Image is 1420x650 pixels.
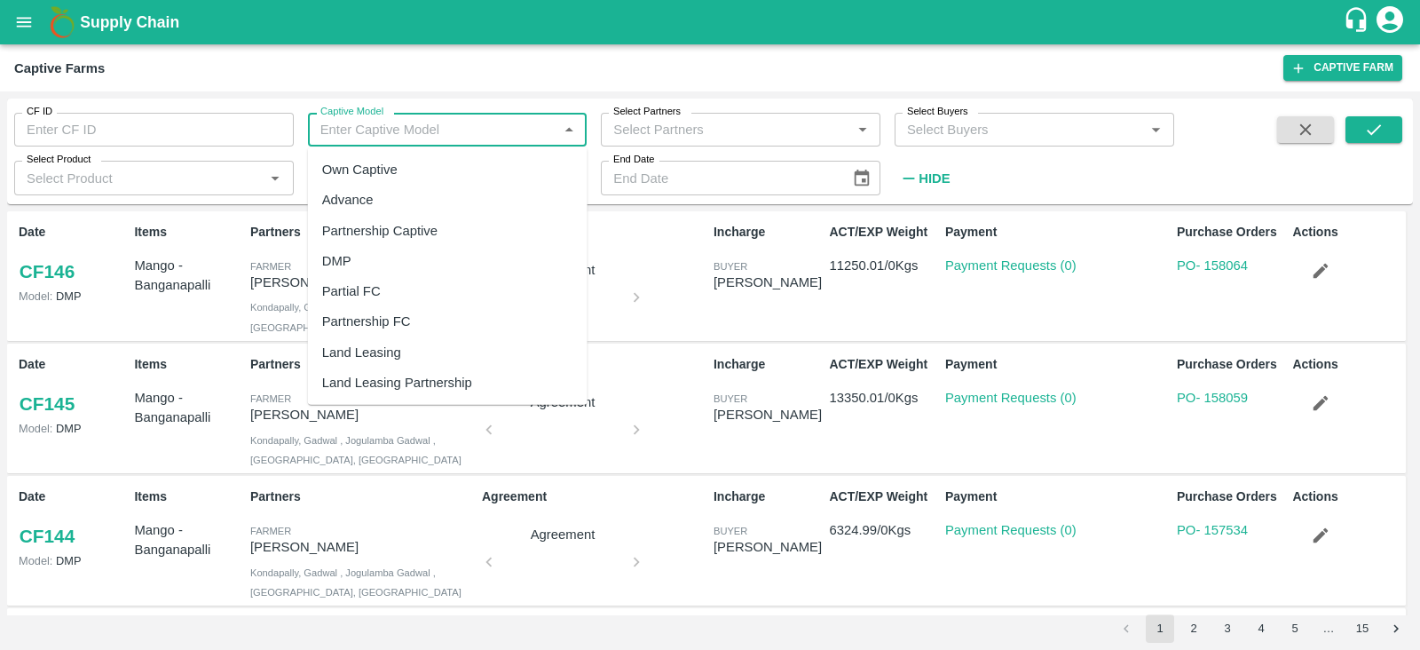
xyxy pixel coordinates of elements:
[250,393,291,404] span: Farmer
[1283,55,1402,81] a: Captive Farm
[134,355,242,374] p: Items
[19,420,127,437] p: DMP
[1382,614,1410,643] button: Go to next page
[14,113,294,147] input: Enter CF ID
[907,105,968,119] label: Select Buyers
[250,537,475,557] p: [PERSON_NAME]
[1177,355,1285,374] p: Purchase Orders
[829,487,937,506] p: ACT/EXP Weight
[134,223,242,242] p: Items
[1213,614,1242,643] button: Go to page 3
[19,289,52,303] span: Model:
[19,256,75,288] a: CF146
[1314,621,1343,638] div: …
[1109,614,1413,643] nav: pagination navigation
[714,273,822,292] div: [PERSON_NAME]
[1177,487,1285,506] p: Purchase Orders
[250,526,291,536] span: Farmer
[27,105,52,119] label: CF ID
[845,162,879,195] button: Choose date
[1177,258,1248,273] a: PO- 158064
[322,312,411,331] div: Partnership FC
[1179,614,1208,643] button: Go to page 2
[829,223,937,242] p: ACT/EXP Weight
[134,256,242,296] p: Mango - Banganapalli
[322,251,351,271] div: DMP
[250,435,461,465] span: Kondapally, Gadwal , Jogulamba Gadwal , [GEOGRAPHIC_DATA], [GEOGRAPHIC_DATA]
[1348,614,1377,643] button: Go to page 15
[322,160,398,179] div: Own Captive
[250,355,475,374] p: Partners
[1292,487,1400,506] p: Actions
[714,261,747,272] span: buyer
[482,355,706,374] p: Agreement
[19,487,127,506] p: Date
[1281,614,1309,643] button: Go to page 5
[945,223,1170,242] p: Payment
[829,256,937,275] p: 11250.01 / 0 Kgs
[250,223,475,242] p: Partners
[1292,355,1400,374] p: Actions
[19,388,75,420] a: CF145
[1177,523,1248,537] a: PO- 157534
[313,118,553,141] input: Enter Captive Model
[250,567,461,598] span: Kondapally, Gadwal , Jogulamba Gadwal , [GEOGRAPHIC_DATA], [GEOGRAPHIC_DATA]
[714,537,822,557] div: [PERSON_NAME]
[1343,6,1374,38] div: customer-support
[945,355,1170,374] p: Payment
[250,273,475,292] p: [PERSON_NAME]
[19,520,75,552] a: CF144
[27,153,91,167] label: Select Product
[19,422,52,435] span: Model:
[482,487,706,506] p: Agreement
[714,393,747,404] span: buyer
[1292,223,1400,242] p: Actions
[606,118,823,141] input: Select Partners
[601,161,837,194] input: End Date
[80,13,179,31] b: Supply Chain
[1374,4,1406,41] div: account of current user
[482,223,706,242] p: Agreement
[134,520,242,560] p: Mango - Banganapalli
[322,190,374,210] div: Advance
[945,258,1077,273] a: Payment Requests (0)
[322,343,401,362] div: Land Leasing
[134,487,242,506] p: Items
[945,391,1077,405] a: Payment Requests (0)
[895,163,955,194] button: Hide
[496,525,629,544] p: Agreement
[613,105,681,119] label: Select Partners
[945,487,1170,506] p: Payment
[250,261,291,272] span: Farmer
[1177,391,1248,405] a: PO- 158059
[919,171,950,186] strong: Hide
[250,487,475,506] p: Partners
[250,405,475,424] p: [PERSON_NAME]
[900,118,1116,141] input: Select Buyers
[4,2,44,43] button: open drawer
[264,167,287,190] button: Open
[714,487,822,506] p: Incharge
[134,388,242,428] p: Mango - Banganapalli
[80,10,1343,35] a: Supply Chain
[19,223,127,242] p: Date
[829,520,937,540] p: 6324.99 / 0 Kgs
[19,554,52,567] span: Model:
[320,105,383,119] label: Captive Model
[829,355,937,374] p: ACT/EXP Weight
[19,552,127,569] p: DMP
[714,223,822,242] p: Incharge
[1144,118,1167,141] button: Open
[1247,614,1275,643] button: Go to page 4
[714,355,822,374] p: Incharge
[19,355,127,374] p: Date
[20,166,259,189] input: Select Product
[322,220,438,240] div: Partnership Captive
[250,302,461,332] span: Kondapally, Gadwal , Jogulamba Gadwal , [GEOGRAPHIC_DATA], [GEOGRAPHIC_DATA]
[557,118,580,141] button: Close
[44,4,80,40] img: logo
[945,523,1077,537] a: Payment Requests (0)
[829,388,937,408] p: 13350.01 / 0 Kgs
[851,118,874,141] button: Open
[322,281,381,301] div: Partial FC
